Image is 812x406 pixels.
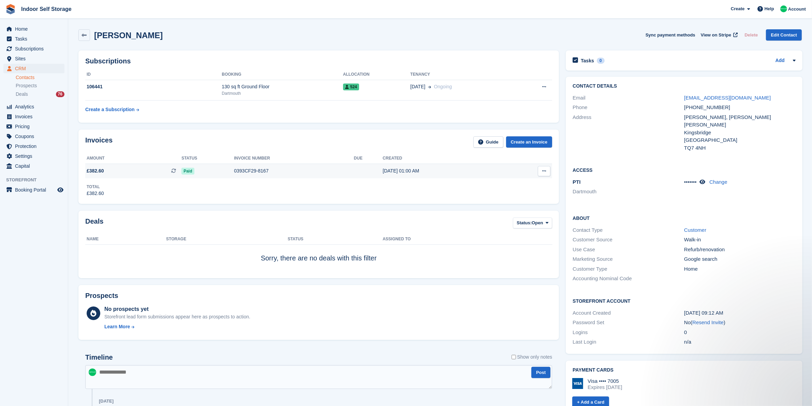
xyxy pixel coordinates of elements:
[15,141,56,151] span: Protection
[3,102,64,111] a: menu
[3,122,64,131] a: menu
[701,32,731,39] span: View on Stripe
[222,83,343,90] div: 130 sq ft Ground Floor
[15,112,56,121] span: Invoices
[573,104,684,111] div: Phone
[780,5,787,12] img: Helen Nicholls
[742,29,761,41] button: Delete
[288,234,383,245] th: Status
[765,5,774,12] span: Help
[684,255,796,263] div: Google search
[383,153,504,164] th: Created
[684,129,796,137] div: Kingsbridge
[684,104,796,111] div: [PHONE_NUMBER]
[691,319,725,325] span: ( )
[85,292,118,300] h2: Prospects
[646,29,695,41] button: Sync payment methods
[3,54,64,63] a: menu
[588,378,622,384] div: Visa •••• 7005
[573,114,684,152] div: Address
[573,214,796,221] h2: About
[698,29,739,41] a: View on Stripe
[15,132,56,141] span: Coupons
[15,34,56,44] span: Tasks
[94,31,163,40] h2: [PERSON_NAME]
[85,106,135,113] div: Create a Subscription
[181,168,194,175] span: Paid
[573,236,684,244] div: Customer Source
[3,185,64,195] a: menu
[3,44,64,54] a: menu
[684,179,697,185] span: •••••••
[410,69,516,80] th: Tenancy
[776,57,785,65] a: Add
[684,121,796,129] div: [PERSON_NAME]
[15,102,56,111] span: Analytics
[573,188,684,196] li: Dartmouth
[222,69,343,80] th: Booking
[684,136,796,144] div: [GEOGRAPHIC_DATA]
[181,153,234,164] th: Status
[709,179,727,185] a: Change
[573,297,796,304] h2: Storefront Account
[383,234,552,245] th: Assigned to
[99,399,114,404] div: [DATE]
[85,136,113,148] h2: Invoices
[3,24,64,34] a: menu
[573,166,796,173] h2: Access
[16,91,64,98] a: Deals 76
[15,54,56,63] span: Sites
[56,91,64,97] div: 76
[731,5,744,12] span: Create
[3,141,64,151] a: menu
[410,83,425,90] span: [DATE]
[588,384,622,390] div: Expires [DATE]
[3,64,64,73] a: menu
[573,367,796,373] h2: Payment cards
[3,132,64,141] a: menu
[788,6,806,13] span: Account
[85,83,222,90] div: 106441
[234,153,354,164] th: Invoice number
[766,29,802,41] a: Edit Contact
[512,354,516,361] input: Show only notes
[104,305,250,313] div: No prospects yet
[222,90,343,96] div: Dartmouth
[16,82,37,89] span: Prospects
[684,319,796,327] div: No
[513,217,552,229] button: Status: Open
[684,144,796,152] div: TQ7 4NH
[573,265,684,273] div: Customer Type
[104,323,130,330] div: Learn More
[87,190,104,197] div: £382.60
[434,84,452,89] span: Ongoing
[573,255,684,263] div: Marketing Source
[5,4,16,14] img: stora-icon-8386f47178a22dfd0bd8f6a31ec36ba5ce8667c1dd55bd0f319d3a0aa187defe.svg
[573,338,684,346] div: Last Login
[473,136,503,148] a: Guide
[85,354,113,361] h2: Timeline
[87,184,104,190] div: Total
[15,185,56,195] span: Booking Portal
[343,69,410,80] th: Allocation
[15,64,56,73] span: CRM
[573,179,580,185] span: PTI
[85,153,181,164] th: Amount
[572,378,583,389] img: Visa Logo
[15,44,56,54] span: Subscriptions
[684,309,796,317] div: [DATE] 09:12 AM
[532,220,543,226] span: Open
[573,246,684,254] div: Use Case
[85,217,103,230] h2: Deals
[234,167,354,175] div: 0393CF29-8167
[16,82,64,89] a: Prospects
[15,151,56,161] span: Settings
[18,3,74,15] a: Indoor Self Storage
[3,161,64,171] a: menu
[261,254,377,262] span: Sorry, there are no deals with this filter
[87,167,104,175] span: £382.60
[3,151,64,161] a: menu
[597,58,605,64] div: 0
[3,112,64,121] a: menu
[573,329,684,336] div: Logins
